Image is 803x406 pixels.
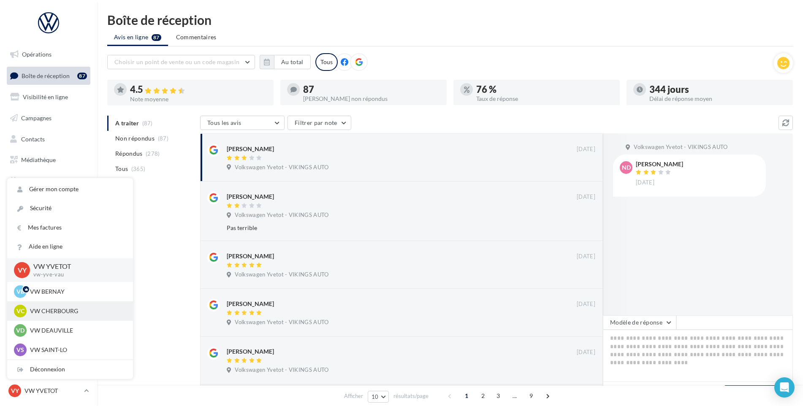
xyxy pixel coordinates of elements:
button: Tous les avis [200,116,285,130]
span: ... [508,389,521,403]
span: Campagnes [21,114,52,122]
span: ND [622,163,631,172]
a: Aide en ligne [7,237,133,256]
span: VY [18,265,27,275]
span: Contacts [21,135,45,142]
span: Volkswagen Yvetot - VIKINGS AUTO [235,164,328,171]
span: (87) [158,135,168,142]
span: VB [16,287,24,296]
span: Choisir un point de vente ou un code magasin [114,58,239,65]
span: [DATE] [577,193,595,201]
div: Boîte de réception [107,14,793,26]
span: Répondus [115,149,143,158]
span: Volkswagen Yvetot - VIKINGS AUTO [235,211,328,219]
span: VD [16,326,24,335]
p: VW CHERBOURG [30,307,123,315]
div: Open Intercom Messenger [774,377,795,398]
span: VC [16,307,24,315]
span: Volkswagen Yvetot - VIKINGS AUTO [634,143,727,151]
p: VW DEAUVILLE [30,326,123,335]
span: VY [11,387,19,395]
a: Boîte de réception87 [5,67,92,85]
a: PLV et print personnalisable [5,193,92,218]
button: Au total [260,55,311,69]
span: Tous [115,165,128,173]
button: Modèle de réponse [603,315,676,330]
div: Pas terrible [227,224,540,232]
div: 87 [77,73,87,79]
span: Calendrier [21,177,49,184]
a: Médiathèque [5,151,92,169]
a: Campagnes [5,109,92,127]
a: Sécurité [7,199,133,218]
span: Boîte de réception [22,72,70,79]
button: Filtrer par note [288,116,351,130]
div: 76 % [476,85,613,94]
span: Non répondus [115,134,155,143]
span: 3 [491,389,505,403]
p: VW SAINT-LO [30,346,123,354]
div: [PERSON_NAME] [636,161,683,167]
button: Au total [274,55,311,69]
span: Volkswagen Yvetot - VIKINGS AUTO [235,366,328,374]
div: 4.5 [130,85,267,95]
div: [PERSON_NAME] [227,192,274,201]
div: Taux de réponse [476,96,613,102]
span: Commentaires [176,33,217,41]
span: VS [16,346,24,354]
span: [DATE] [577,349,595,356]
span: Médiathèque [21,156,56,163]
a: Gérer mon compte [7,180,133,199]
a: Opérations [5,46,92,63]
button: 10 [368,391,389,403]
span: [DATE] [577,300,595,308]
span: Volkswagen Yvetot - VIKINGS AUTO [235,271,328,279]
a: VY VW YVETOT [7,383,90,399]
a: Visibilité en ligne [5,88,92,106]
div: [PERSON_NAME] [227,300,274,308]
p: VW BERNAY [30,287,123,296]
p: vw-yve-vau [33,271,119,279]
p: VW YVETOT [33,262,119,271]
span: (365) [131,165,146,172]
a: Calendrier [5,172,92,190]
span: 9 [524,389,538,403]
span: Visibilité en ligne [23,93,68,100]
span: [DATE] [577,146,595,153]
button: Choisir un point de vente ou un code magasin [107,55,255,69]
div: [PERSON_NAME] [227,252,274,260]
div: [PERSON_NAME] [227,145,274,153]
div: 87 [303,85,440,94]
div: Déconnexion [7,360,133,379]
a: Contacts [5,130,92,148]
span: Tous les avis [207,119,241,126]
span: (278) [146,150,160,157]
a: Campagnes DataOnDemand [5,221,92,246]
div: Note moyenne [130,96,267,102]
a: Mes factures [7,218,133,237]
div: Tous [315,53,338,71]
span: Volkswagen Yvetot - VIKINGS AUTO [235,319,328,326]
span: résultats/page [393,392,429,400]
span: Opérations [22,51,52,58]
div: Délai de réponse moyen [649,96,786,102]
div: [PERSON_NAME] [227,347,274,356]
span: 10 [372,393,379,400]
p: VW YVETOT [24,387,81,395]
div: [PERSON_NAME] non répondus [303,96,440,102]
span: [DATE] [636,179,654,187]
div: 344 jours [649,85,786,94]
span: [DATE] [577,253,595,260]
span: Afficher [344,392,363,400]
span: 1 [460,389,473,403]
span: 2 [476,389,490,403]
